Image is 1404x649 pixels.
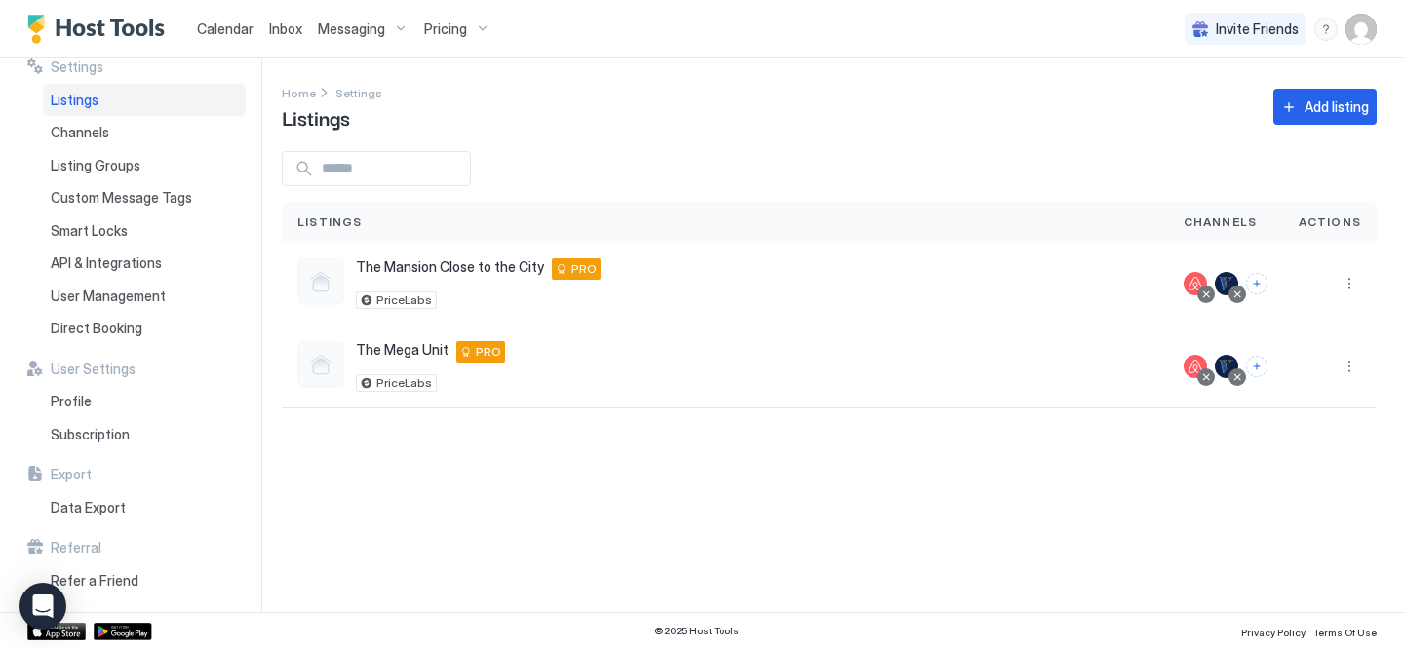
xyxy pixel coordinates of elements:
a: Subscription [43,418,246,451]
a: API & Integrations [43,247,246,280]
a: Refer a Friend [43,564,246,597]
span: Listing Groups [51,157,140,174]
span: PRO [571,260,597,278]
button: Connect channels [1246,273,1267,294]
span: Settings [335,86,382,100]
div: Open Intercom Messenger [19,583,66,630]
span: User Management [51,287,166,305]
a: Direct Booking [43,312,246,345]
span: API & Integrations [51,254,162,272]
span: Pricing [424,20,467,38]
div: Breadcrumb [282,82,316,102]
span: Custom Message Tags [51,189,192,207]
span: Calendar [197,20,253,37]
button: More options [1338,272,1361,295]
div: Add listing [1305,96,1369,117]
span: Channels [1184,213,1258,231]
span: Smart Locks [51,222,128,240]
span: Data Export [51,499,126,516]
span: Refer a Friend [51,572,138,590]
a: Listing Groups [43,149,246,182]
a: User Management [43,280,246,313]
span: Listings [282,102,350,132]
a: Privacy Policy [1241,621,1306,641]
span: © 2025 Host Tools [654,625,739,637]
a: Custom Message Tags [43,181,246,214]
div: menu [1338,355,1361,378]
input: Input Field [314,152,470,185]
span: Channels [51,124,109,141]
button: Connect channels [1246,356,1267,377]
div: User profile [1345,14,1377,45]
a: Data Export [43,491,246,524]
span: Profile [51,393,92,410]
a: Inbox [269,19,302,39]
span: Settings [51,58,103,76]
span: Direct Booking [51,320,142,337]
span: Privacy Policy [1241,627,1306,638]
span: Listings [297,213,363,231]
a: Calendar [197,19,253,39]
div: menu [1338,272,1361,295]
a: Google Play Store [94,623,152,640]
a: Profile [43,385,246,418]
a: Host Tools Logo [27,15,174,44]
a: Channels [43,116,246,149]
div: menu [1314,18,1338,41]
span: Referral [51,539,101,556]
span: User Settings [51,361,136,378]
span: Listings [51,92,98,109]
span: The Mega Unit [356,341,448,359]
a: Settings [335,82,382,102]
span: Actions [1299,213,1361,231]
a: Home [282,82,316,102]
a: Terms Of Use [1313,621,1377,641]
span: Inbox [269,20,302,37]
div: Breadcrumb [335,82,382,102]
span: Export [51,466,92,483]
span: Messaging [318,20,385,38]
a: App Store [27,623,86,640]
span: Invite Friends [1216,20,1299,38]
span: The Mansion Close to the City [356,258,544,276]
span: Terms Of Use [1313,627,1377,638]
button: More options [1338,355,1361,378]
span: Subscription [51,426,130,443]
a: Smart Locks [43,214,246,248]
span: PRO [476,343,501,361]
span: Home [282,86,316,100]
button: Add listing [1273,89,1377,125]
a: Listings [43,84,246,117]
